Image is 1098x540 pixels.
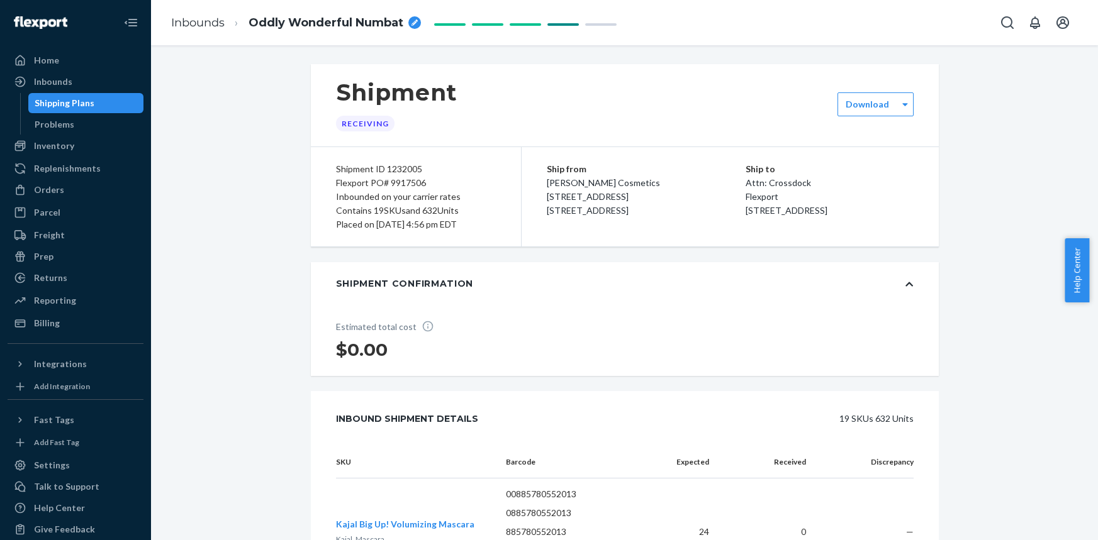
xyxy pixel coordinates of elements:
[8,410,143,430] button: Fast Tags
[8,435,143,450] a: Add Fast Tag
[34,250,53,263] div: Prep
[34,459,70,471] div: Settings
[547,177,660,216] span: [PERSON_NAME] Cosmetics [STREET_ADDRESS] [STREET_ADDRESS]
[28,93,144,113] a: Shipping Plans
[8,313,143,333] a: Billing
[34,140,74,152] div: Inventory
[336,116,395,131] div: Receiving
[8,136,143,156] a: Inventory
[336,277,474,290] div: Shipment Confirmation
[249,15,403,31] span: Oddly Wonderful Numbat
[34,54,59,67] div: Home
[34,358,87,370] div: Integrations
[8,477,143,497] button: Talk to Support
[336,406,478,431] div: Inbound Shipment Details
[906,526,914,537] span: —
[506,526,646,538] p: 885780552013
[8,202,143,223] a: Parcel
[336,162,496,176] div: Shipment ID 1232005
[8,180,143,200] a: Orders
[547,162,746,176] p: Ship from
[506,488,646,500] p: 00885780552013
[656,446,719,478] th: Expected
[8,498,143,518] a: Help Center
[336,176,496,190] div: Flexport PO# 9917506
[336,190,496,204] div: Inbounded on your carrier rates
[8,225,143,245] a: Freight
[34,162,101,175] div: Replenishments
[34,229,65,241] div: Freight
[34,480,99,493] div: Talk to Support
[34,294,76,307] div: Reporting
[336,320,443,333] p: Estimated total cost
[846,98,889,111] label: Download
[35,118,74,131] div: Problems
[506,507,646,519] p: 0885780552013
[34,272,67,284] div: Returns
[336,204,496,218] div: Contains 19 SKUs and 632 Units
[34,414,74,426] div: Fast Tags
[336,218,496,231] div: Placed on [DATE] 4:56 pm EDT
[8,50,143,70] a: Home
[8,268,143,288] a: Returns
[496,446,656,478] th: Barcode
[34,502,85,514] div: Help Center
[746,205,827,216] span: [STREET_ADDRESS]
[34,523,95,536] div: Give Feedback
[746,162,914,176] p: Ship to
[28,114,144,135] a: Problems
[336,79,457,106] h1: Shipment
[8,72,143,92] a: Inbounds
[1018,502,1085,534] iframe: Opens a widget where you can chat to one of our agents
[34,75,72,88] div: Inbounds
[171,16,225,30] a: Inbounds
[118,10,143,35] button: Close Navigation
[8,519,143,539] button: Give Feedback
[336,446,496,478] th: SKU
[336,519,474,529] span: Kajal Big Up! Volumizing Mascara
[336,518,474,531] button: Kajal Big Up! Volumizing Mascara
[34,184,64,196] div: Orders
[995,10,1020,35] button: Open Search Box
[1022,10,1048,35] button: Open notifications
[8,158,143,179] a: Replenishments
[336,338,443,361] h1: $0.00
[34,206,60,219] div: Parcel
[8,246,143,267] a: Prep
[8,455,143,475] a: Settings
[8,354,143,374] button: Integrations
[8,379,143,394] a: Add Integration
[35,97,94,109] div: Shipping Plans
[746,176,914,190] p: Attn: Crossdock
[34,317,60,329] div: Billing
[816,446,913,478] th: Discrepancy
[507,406,914,431] div: 19 SKUs 632 Units
[1065,238,1089,302] button: Help Center
[34,381,90,392] div: Add Integration
[14,16,67,29] img: Flexport logo
[8,290,143,311] a: Reporting
[719,446,816,478] th: Received
[746,190,914,204] p: Flexport
[161,4,431,41] ol: breadcrumbs
[1050,10,1075,35] button: Open account menu
[34,437,79,448] div: Add Fast Tag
